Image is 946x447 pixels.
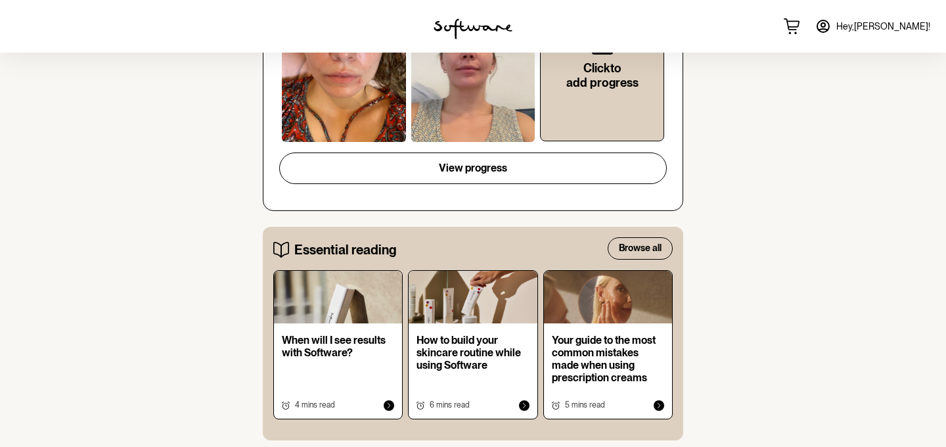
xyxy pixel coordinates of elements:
[608,237,673,260] button: Browse all
[807,11,938,42] a: Hey,[PERSON_NAME]!
[836,21,930,32] span: Hey, [PERSON_NAME] !
[439,162,507,174] span: View progress
[295,400,335,410] span: 4 mins read
[552,334,664,385] p: Your guide to the most common mistakes made when using prescription creams
[417,334,529,372] p: How to build your skincare routine while using Software
[562,61,642,89] h6: Click to add progress
[279,153,667,184] button: View progress
[430,400,470,410] span: 6 mins read
[565,400,605,410] span: 5 mins read
[294,242,396,258] h5: Essential reading
[619,243,662,254] span: Browse all
[282,334,394,359] p: When will I see results with Software?
[434,18,512,39] img: software logo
